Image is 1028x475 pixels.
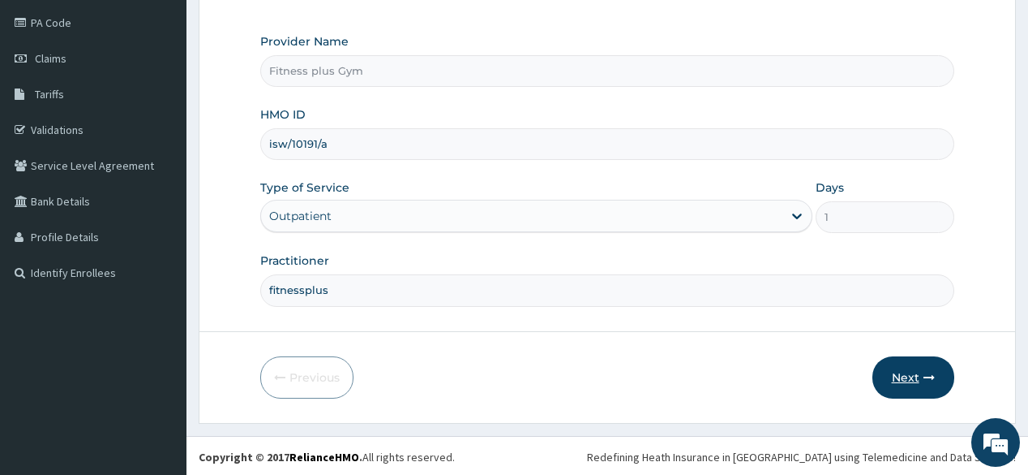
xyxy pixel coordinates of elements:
label: Practitioner [260,253,329,269]
div: Chat with us now [84,91,272,112]
input: Enter HMO ID [260,128,953,160]
label: HMO ID [260,106,306,123]
strong: Copyright © 2017 . [199,450,362,464]
span: Tariffs [35,87,64,101]
img: d_794563401_company_1708531726252_794563401 [30,81,66,122]
div: Redefining Heath Insurance in [GEOGRAPHIC_DATA] using Telemedicine and Data Science! [587,449,1016,465]
span: Claims [35,51,66,66]
label: Days [816,179,844,196]
label: Type of Service [260,179,349,196]
textarea: Type your message and hit 'Enter' [8,309,309,365]
span: We're online! [94,137,224,301]
div: Minimize live chat window [266,8,305,47]
button: Next [872,356,954,399]
label: Provider Name [260,33,349,50]
button: Previous [260,356,353,399]
input: Enter Name [260,274,953,306]
a: RelianceHMO [289,450,359,464]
